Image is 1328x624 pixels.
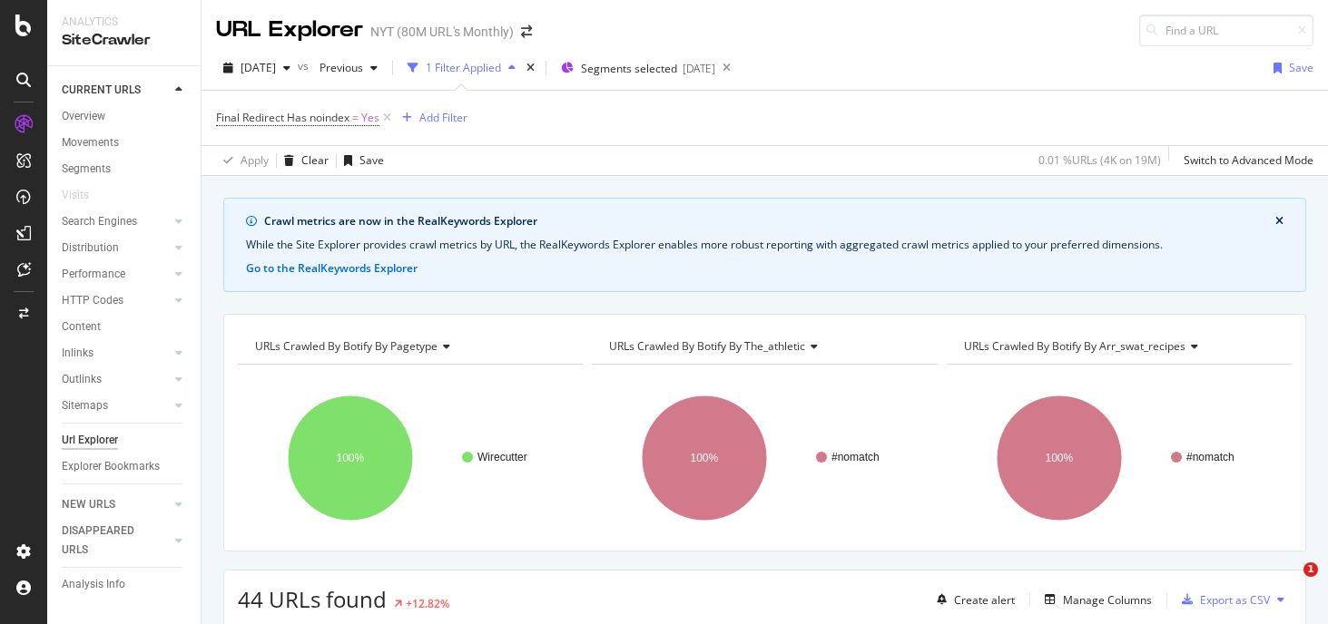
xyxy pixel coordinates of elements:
div: Search Engines [62,212,137,231]
text: Wirecutter [477,451,527,463]
span: Yes [361,105,379,131]
div: arrow-right-arrow-left [521,25,532,38]
a: Overview [62,107,188,126]
div: Export as CSV [1200,592,1270,608]
button: 1 Filter Applied [400,54,523,83]
div: URL Explorer [216,15,363,45]
a: Url Explorer [62,431,188,450]
h4: URLs Crawled By Botify By arr_swat_recipes [960,332,1275,361]
div: Movements [62,133,119,152]
div: Explorer Bookmarks [62,457,160,476]
div: Distribution [62,239,119,258]
a: Sitemaps [62,396,170,415]
a: Outlinks [62,370,170,389]
input: Find a URL [1139,15,1313,46]
button: Apply [216,146,269,175]
div: +12.82% [406,596,449,611]
a: Performance [62,265,170,284]
button: [DATE] [216,54,298,83]
div: DISAPPEARED URLS [62,522,153,560]
div: SiteCrawler [62,30,186,51]
a: Visits [62,186,107,205]
div: times [523,59,538,77]
iframe: Intercom live chat [1266,562,1310,606]
div: Create alert [954,592,1015,608]
button: Create alert [930,585,1015,614]
text: 100% [1045,452,1073,464]
div: Segments [62,160,111,179]
div: 1 Filter Applied [426,60,501,75]
div: NEW URLS [62,495,115,514]
svg: A chart. [592,379,933,537]
span: vs [298,58,312,73]
div: info banner [223,198,1306,292]
button: Save [337,146,384,175]
div: Add Filter [419,110,467,125]
a: Content [62,317,188,336]
a: Search Engines [62,212,170,231]
button: Add Filter [395,107,467,129]
a: Distribution [62,239,170,258]
span: Segments selected [581,61,677,76]
div: Visits [62,186,89,205]
div: 0.01 % URLs ( 4K on 19M ) [1038,152,1161,168]
a: Explorer Bookmarks [62,457,188,476]
div: Clear [301,152,329,168]
div: Switch to Advanced Mode [1184,152,1313,168]
span: = [352,110,359,125]
span: URLs Crawled By Botify By the_athletic [609,338,805,354]
div: HTTP Codes [62,291,123,310]
h4: URLs Crawled By Botify By the_athletic [605,332,920,361]
div: Apply [241,152,269,168]
span: URLs Crawled By Botify By pagetype [255,338,438,354]
div: Overview [62,107,105,126]
div: Save [1289,60,1313,75]
div: Sitemaps [62,396,108,415]
text: #nomatch [831,451,880,463]
div: Url Explorer [62,431,118,450]
button: Clear [277,146,329,175]
div: Analysis Info [62,575,125,594]
button: Save [1266,54,1313,83]
svg: A chart. [238,379,579,537]
span: Previous [312,60,363,75]
div: Analytics [62,15,186,30]
div: NYT (80M URL's Monthly) [370,23,514,41]
a: Inlinks [62,344,170,363]
h4: URLs Crawled By Botify By pagetype [251,332,566,361]
div: [DATE] [683,61,715,76]
a: NEW URLS [62,495,170,514]
span: URLs Crawled By Botify By arr_swat_recipes [964,338,1185,354]
a: Segments [62,160,188,179]
div: CURRENT URLS [62,81,141,100]
button: Switch to Advanced Mode [1176,146,1313,175]
text: 100% [337,452,365,464]
div: Save [359,152,384,168]
button: close banner [1271,210,1288,233]
text: #nomatch [1186,451,1235,463]
div: Content [62,317,101,336]
div: Manage Columns [1063,592,1152,608]
a: Movements [62,133,188,152]
button: Go to the RealKeywords Explorer [246,260,418,277]
a: Analysis Info [62,575,188,594]
div: Outlinks [62,370,102,389]
div: Inlinks [62,344,93,363]
a: DISAPPEARED URLS [62,522,170,560]
a: HTTP Codes [62,291,170,310]
text: 100% [691,452,719,464]
span: 1 [1303,562,1318,577]
div: Performance [62,265,125,284]
div: Crawl metrics are now in the RealKeywords Explorer [264,213,1275,229]
svg: A chart. [947,379,1288,537]
button: Previous [312,54,385,83]
span: 2025 Sep. 24th [241,60,276,75]
button: Segments selected[DATE] [554,54,715,83]
a: CURRENT URLS [62,81,170,100]
span: 44 URLs found [238,584,387,614]
span: Final Redirect Has noindex [216,110,349,125]
button: Manage Columns [1038,589,1152,610]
